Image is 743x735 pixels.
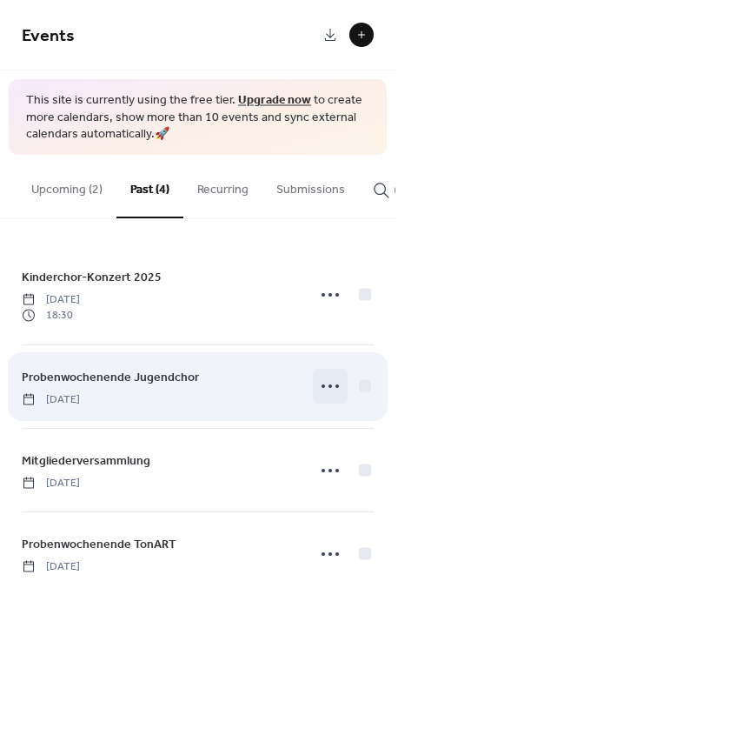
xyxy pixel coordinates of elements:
span: Mitgliederversammlung [22,451,150,470]
button: Submissions [262,155,359,217]
span: [DATE] [22,391,80,407]
button: Past (4) [116,155,183,218]
span: Kinderchor-Konzert 2025 [22,268,162,286]
a: Probenwochenende TonART [22,534,176,554]
a: Kinderchor-Konzert 2025 [22,267,162,287]
button: Upcoming (2) [17,155,116,217]
span: Probenwochenende Jugendchor [22,368,199,386]
span: Events [22,19,75,53]
a: Upgrade now [238,89,311,112]
span: [DATE] [22,559,80,575]
span: Probenwochenende TonART [22,536,176,554]
button: Recurring [183,155,262,217]
span: 18:30 [22,308,80,324]
span: [DATE] [22,291,80,307]
span: [DATE] [22,475,80,491]
a: Mitgliederversammlung [22,451,150,471]
span: This site is currently using the free tier. to create more calendars, show more than 10 events an... [26,92,369,144]
a: Probenwochenende Jugendchor [22,367,199,387]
